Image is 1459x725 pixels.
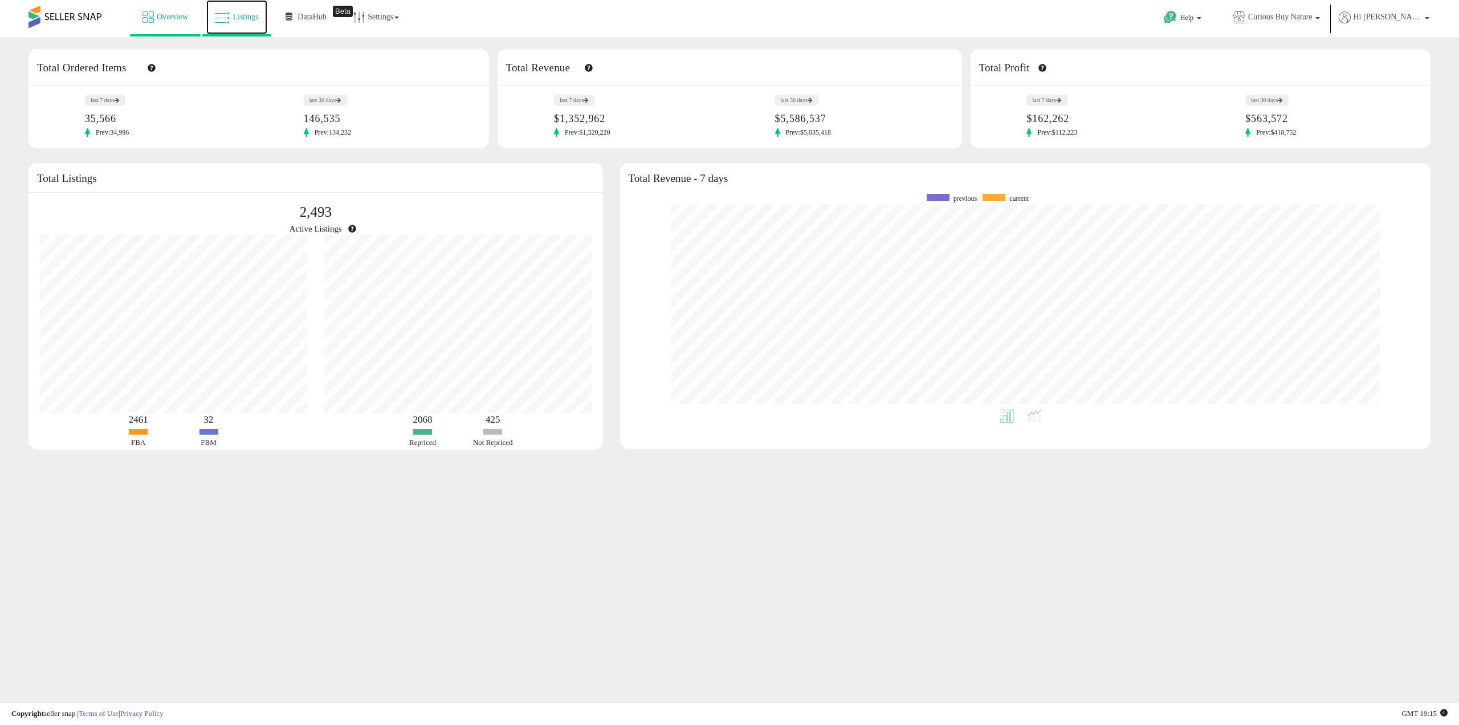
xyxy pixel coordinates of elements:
div: FBA [104,438,173,448]
span: Prev: $5,035,418 [780,128,837,137]
span: Prev: 134,232 [309,128,357,137]
h3: Total Revenue - 7 days [629,174,1423,183]
span: Listings [233,13,258,21]
label: last 30 days [304,95,347,106]
span: DataHub [297,13,327,21]
span: Help [1180,13,1193,23]
div: 146,535 [304,113,469,125]
label: last 7 days [1026,95,1067,106]
b: 2461 [129,414,148,425]
span: Hi [PERSON_NAME] [1354,11,1422,23]
div: Tooltip anchor [146,63,157,73]
h3: Total Profit [979,60,1423,76]
i: Get Help [1163,10,1177,25]
p: 2,493 [287,201,344,223]
div: $1,352,962 [554,113,721,125]
span: Prev: $1,320,220 [559,128,616,137]
a: Help [1155,2,1215,38]
label: last 30 days [1245,95,1289,106]
span: Prev: 34,996 [90,128,135,137]
div: $162,262 [1026,113,1192,125]
div: FBM [174,438,243,448]
label: last 7 days [85,95,125,106]
div: Tooltip anchor [584,63,594,73]
b: 425 [486,414,500,425]
b: 2068 [413,414,433,425]
div: Tooltip anchor [333,6,353,17]
h3: Total Revenue [506,60,953,76]
div: Tooltip anchor [1037,63,1048,73]
span: previous [953,194,977,204]
span: Overview [157,13,188,21]
div: Tooltip anchor [347,224,357,234]
h3: Total Ordered Items [37,60,480,76]
h3: Total Listings [37,174,594,183]
div: $5,586,537 [775,113,942,125]
span: current [1009,194,1029,204]
label: last 7 days [554,95,594,106]
a: Hi [PERSON_NAME] [1339,11,1430,38]
span: Curious Buy Nature [1248,11,1313,23]
b: 32 [204,414,214,425]
span: Active Listings [290,224,342,233]
div: Not Repriced [459,438,527,448]
div: 35,566 [85,113,250,125]
span: Prev: $112,223 [1032,128,1083,137]
div: $563,572 [1245,113,1411,125]
label: last 30 days [775,95,818,106]
div: Repriced [389,438,457,448]
span: Prev: $418,752 [1250,128,1302,137]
